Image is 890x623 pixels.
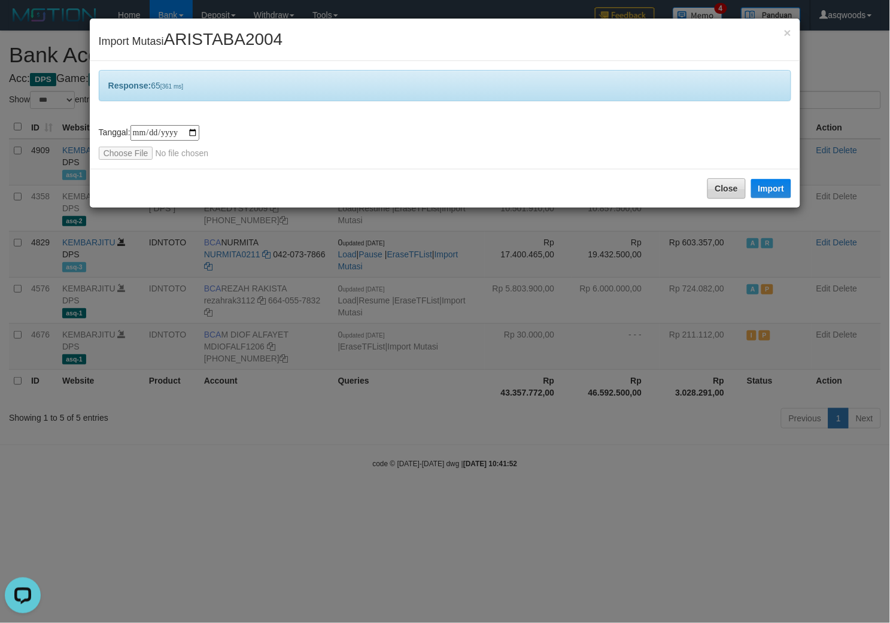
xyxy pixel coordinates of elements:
[164,30,283,48] span: ARISTABA2004
[751,179,792,198] button: Import
[707,178,746,199] button: Close
[784,26,791,39] span: ×
[99,125,792,160] div: Tanggal:
[160,83,183,90] span: [361 ms]
[784,26,791,39] button: Close
[108,81,151,90] b: Response:
[5,5,41,41] button: Open LiveChat chat widget
[99,35,283,47] span: Import Mutasi
[99,70,792,101] div: 65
